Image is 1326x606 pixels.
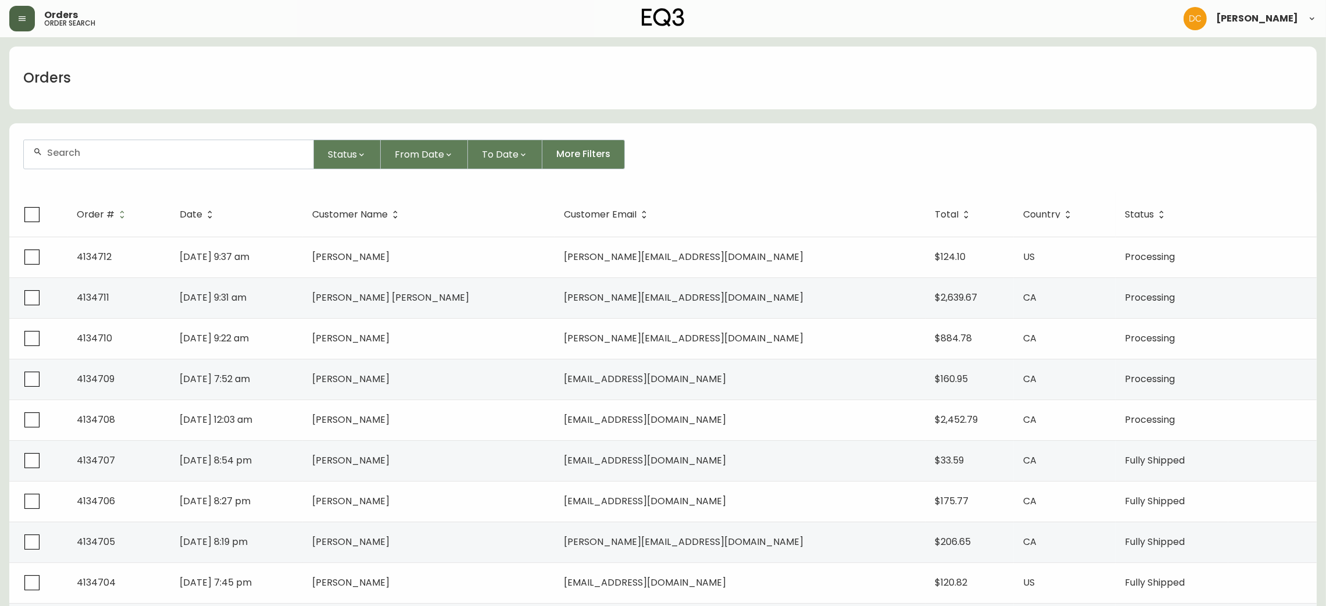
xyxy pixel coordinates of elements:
[314,140,381,169] button: Status
[312,413,389,426] span: [PERSON_NAME]
[935,454,964,467] span: $33.59
[1023,372,1037,386] span: CA
[180,211,202,218] span: Date
[44,20,95,27] h5: order search
[1184,7,1207,30] img: 7eb451d6983258353faa3212700b340b
[1125,535,1185,548] span: Fully Shipped
[564,413,726,426] span: [EMAIL_ADDRESS][DOMAIN_NAME]
[77,291,109,304] span: 4134711
[312,250,389,263] span: [PERSON_NAME]
[564,576,726,589] span: [EMAIL_ADDRESS][DOMAIN_NAME]
[564,454,726,467] span: [EMAIL_ADDRESS][DOMAIN_NAME]
[564,209,652,220] span: Customer Email
[312,535,389,548] span: [PERSON_NAME]
[312,331,389,345] span: [PERSON_NAME]
[180,494,251,508] span: [DATE] 8:27 pm
[312,494,389,508] span: [PERSON_NAME]
[1023,576,1035,589] span: US
[1023,250,1035,263] span: US
[1125,209,1169,220] span: Status
[1125,372,1175,386] span: Processing
[564,535,803,548] span: [PERSON_NAME][EMAIL_ADDRESS][DOMAIN_NAME]
[180,372,250,386] span: [DATE] 7:52 am
[1023,454,1037,467] span: CA
[1125,413,1175,426] span: Processing
[935,331,972,345] span: $884.78
[77,413,115,426] span: 4134708
[180,209,217,220] span: Date
[312,576,389,589] span: [PERSON_NAME]
[1023,535,1037,548] span: CA
[935,535,971,548] span: $206.65
[1125,331,1175,345] span: Processing
[312,211,388,218] span: Customer Name
[1125,250,1175,263] span: Processing
[44,10,78,20] span: Orders
[542,140,625,169] button: More Filters
[395,147,444,162] span: From Date
[77,209,130,220] span: Order #
[312,291,469,304] span: [PERSON_NAME] [PERSON_NAME]
[180,250,249,263] span: [DATE] 9:37 am
[312,454,389,467] span: [PERSON_NAME]
[935,372,968,386] span: $160.95
[312,209,403,220] span: Customer Name
[1023,211,1060,218] span: Country
[564,331,803,345] span: [PERSON_NAME][EMAIL_ADDRESS][DOMAIN_NAME]
[642,8,685,27] img: logo
[381,140,468,169] button: From Date
[564,494,726,508] span: [EMAIL_ADDRESS][DOMAIN_NAME]
[180,576,252,589] span: [DATE] 7:45 pm
[77,211,115,218] span: Order #
[482,147,519,162] span: To Date
[556,148,610,161] span: More Filters
[77,372,115,386] span: 4134709
[77,250,112,263] span: 4134712
[935,291,977,304] span: $2,639.67
[1216,14,1298,23] span: [PERSON_NAME]
[328,147,357,162] span: Status
[180,535,248,548] span: [DATE] 8:19 pm
[180,331,249,345] span: [DATE] 9:22 am
[1125,576,1185,589] span: Fully Shipped
[1125,494,1185,508] span: Fully Shipped
[180,291,246,304] span: [DATE] 9:31 am
[1125,211,1154,218] span: Status
[935,413,978,426] span: $2,452.79
[564,372,726,386] span: [EMAIL_ADDRESS][DOMAIN_NAME]
[935,250,966,263] span: $124.10
[1023,494,1037,508] span: CA
[468,140,542,169] button: To Date
[312,372,389,386] span: [PERSON_NAME]
[1125,291,1175,304] span: Processing
[1023,413,1037,426] span: CA
[1023,331,1037,345] span: CA
[77,576,116,589] span: 4134704
[47,147,304,158] input: Search
[180,413,252,426] span: [DATE] 12:03 am
[935,494,968,508] span: $175.77
[935,576,967,589] span: $120.82
[1023,209,1075,220] span: Country
[77,535,115,548] span: 4134705
[77,454,115,467] span: 4134707
[1023,291,1037,304] span: CA
[77,494,115,508] span: 4134706
[564,211,637,218] span: Customer Email
[1125,454,1185,467] span: Fully Shipped
[564,291,803,304] span: [PERSON_NAME][EMAIL_ADDRESS][DOMAIN_NAME]
[935,209,974,220] span: Total
[77,331,112,345] span: 4134710
[23,68,71,88] h1: Orders
[180,454,252,467] span: [DATE] 8:54 pm
[564,250,803,263] span: [PERSON_NAME][EMAIL_ADDRESS][DOMAIN_NAME]
[935,211,959,218] span: Total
